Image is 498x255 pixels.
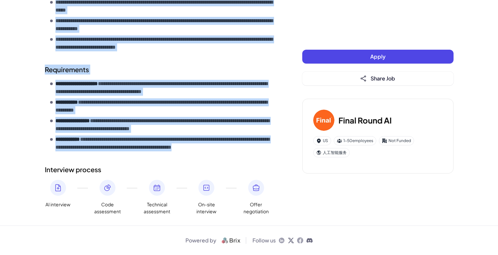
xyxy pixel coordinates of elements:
span: Share Job [371,75,395,82]
h2: Interview process [45,165,276,175]
span: Follow us [252,236,276,244]
h3: Final Round AI [338,114,392,126]
img: Fi [313,110,334,131]
h2: Requirements [45,65,276,75]
div: 1-50 employees [334,136,376,145]
div: Not Funded [379,136,414,145]
button: Share Job [302,72,454,85]
span: Apply [370,53,386,60]
div: 人工智能服务 [313,148,350,157]
span: On-site interview [193,201,220,215]
div: US [313,136,331,145]
span: Code assessment [94,201,121,215]
span: Offer negotiation [243,201,269,215]
span: Powered by [185,236,216,244]
button: Apply [302,50,454,64]
span: AI interview [45,201,70,208]
img: logo [219,236,243,244]
span: Technical assessment [144,201,170,215]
